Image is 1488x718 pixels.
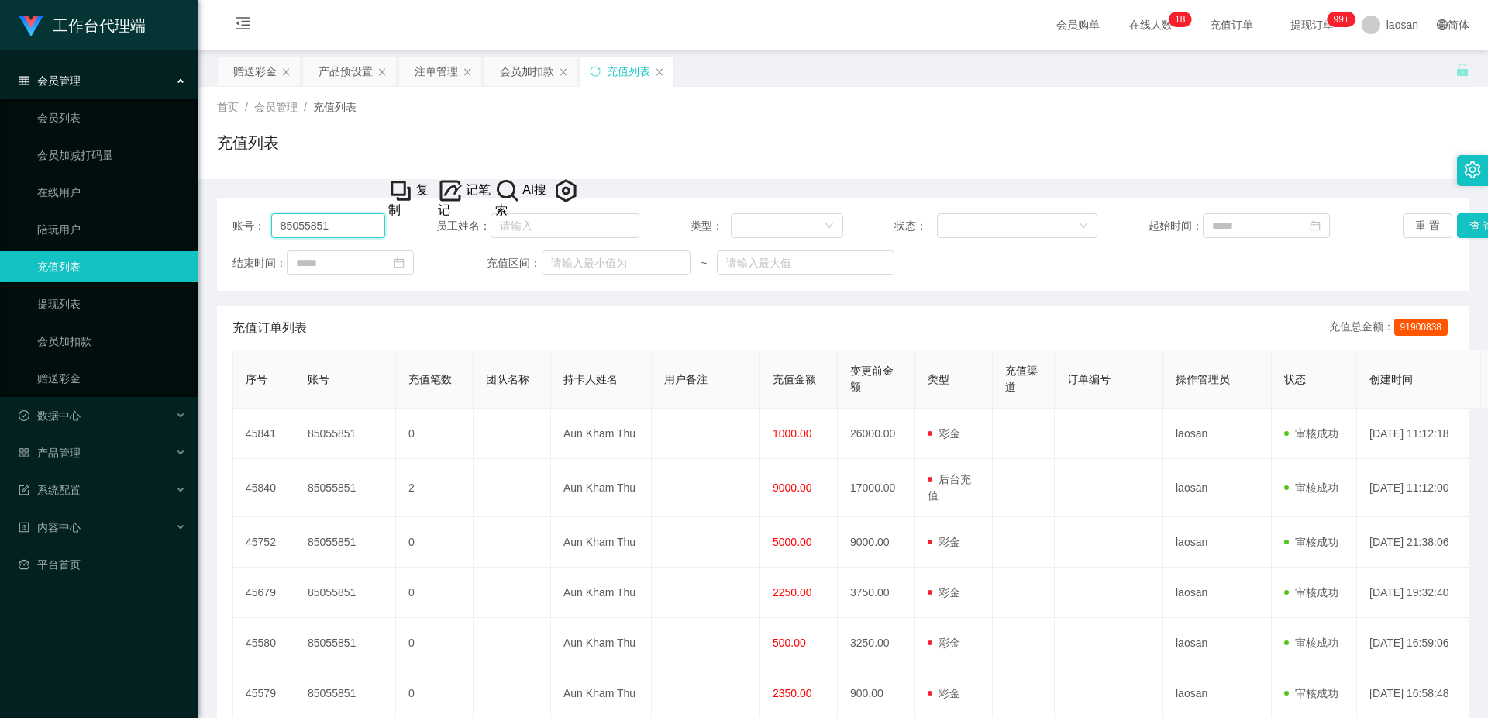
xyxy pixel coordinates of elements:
i: 图标: check-circle-o [19,410,29,421]
span: 类型 [928,373,949,385]
td: Aun Kham Thu [551,568,652,618]
div: 赠送彩金 [233,57,277,86]
td: 45841 [233,409,295,459]
span: 充值订单列表 [232,319,307,337]
input: 请输入 [491,213,639,238]
span: 2250.00 [773,586,812,599]
input: 请输入 [271,213,385,238]
span: 审核成功 [1284,637,1338,649]
span: 彩金 [928,536,960,548]
span: 员工姓名： [436,218,491,234]
a: 充值列表 [37,251,186,282]
h1: 充值列表 [217,131,279,154]
i: 图标: menu-fold [217,1,270,50]
i: 图标: unlock [1455,63,1469,77]
a: 在线用户 [37,177,186,208]
span: / [245,101,248,113]
span: 订单编号 [1067,373,1111,385]
span: 操作管理员 [1176,373,1230,385]
span: 会员管理 [19,74,81,87]
td: Aun Kham Thu [551,409,652,459]
td: 26000.00 [838,409,915,459]
span: 变更前金额 [850,364,894,393]
i: 图标: setting [1464,161,1481,178]
span: 审核成功 [1284,536,1338,548]
sup: 1043 [1328,12,1355,27]
span: 后台充值 [928,473,971,502]
span: 充值列表 [313,101,356,113]
span: 彩金 [928,586,960,599]
i: 图标: appstore-o [19,447,29,458]
span: 创建时间 [1369,373,1413,385]
span: 充值区间： [487,255,541,271]
i: 图标: down [1079,221,1088,232]
td: [DATE] 11:12:18 [1357,409,1481,459]
img: +vywMD4W03sz8AcLhV9TmKVjsAAAAABJRU5ErkJggg== [388,178,413,203]
span: 用户备注 [664,373,708,385]
td: [DATE] 16:59:06 [1357,618,1481,668]
td: 85055851 [295,409,396,459]
a: 陪玩用户 [37,214,186,245]
td: 17000.00 [838,459,915,517]
span: 状态 [1284,373,1306,385]
button: 重 置 [1403,213,1452,238]
i: 图标: down [825,221,834,232]
span: 持卡人姓名 [563,373,618,385]
i: 图标: close [655,67,664,77]
a: 提现列表 [37,288,186,319]
span: 5000.00 [773,536,812,548]
div: 充值列表 [607,57,650,86]
td: 45580 [233,618,295,668]
span: 数据中心 [19,409,81,422]
input: 请输入最小值为 [542,250,691,275]
span: 结束时间： [232,255,287,271]
span: 状态： [894,218,937,234]
span: 账号： [232,218,271,234]
a: 会员加减打码量 [37,140,186,171]
input: 请输入最大值 [717,250,894,275]
span: 产品管理 [19,447,81,459]
a: 图标: dashboard平台首页 [19,549,186,580]
div: 注单管理 [415,57,458,86]
span: ~ [691,255,717,271]
span: 审核成功 [1284,687,1338,699]
span: 500.00 [773,637,806,649]
span: 彩金 [928,687,960,699]
i: 图标: form [19,485,29,495]
i: 图标: close [559,67,568,77]
sup: 18 [1169,12,1191,27]
p: 8 [1180,12,1186,27]
td: Aun Kham Thu [551,517,652,568]
td: laosan [1163,459,1272,517]
span: 91900838 [1394,319,1448,336]
img: note_menu_logo_v2.png [438,178,463,203]
span: 审核成功 [1284,427,1338,440]
p: 1 [1175,12,1180,27]
span: 1000.00 [773,427,812,440]
td: laosan [1163,517,1272,568]
td: 85055851 [295,517,396,568]
td: [DATE] 21:38:06 [1357,517,1481,568]
a: 赠送彩金 [37,363,186,394]
td: Aun Kham Thu [551,459,652,517]
span: 序号 [246,373,267,385]
i: 图标: profile [19,522,29,533]
span: 内容中心 [19,521,81,533]
td: [DATE] 11:12:00 [1357,459,1481,517]
span: 9000.00 [773,482,812,494]
i: 图标: table [19,75,29,86]
span: 审核成功 [1284,586,1338,599]
i: 图标: close [377,67,387,77]
span: 2350.00 [773,687,812,699]
i: 图标: global [1437,19,1448,30]
span: 起始时间： [1149,218,1203,234]
i: 图标: calendar [394,257,405,268]
td: laosan [1163,618,1272,668]
span: 彩金 [928,427,960,440]
img: hH46hMuwJzBHKAAAAAElFTkSuQmCC [495,178,520,203]
td: 9000.00 [838,517,915,568]
span: 账号 [308,373,329,385]
span: 团队名称 [486,373,529,385]
span: 彩金 [928,637,960,649]
td: 0 [396,618,474,668]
